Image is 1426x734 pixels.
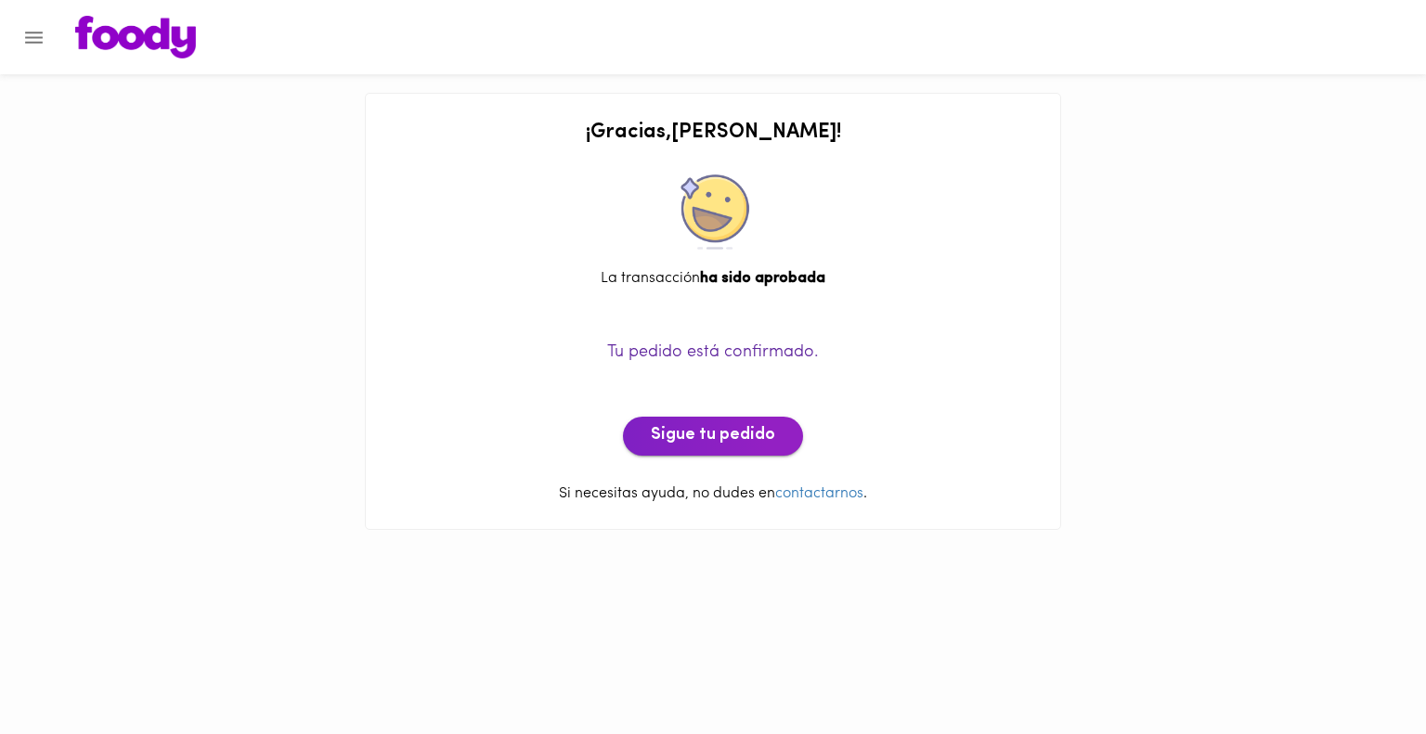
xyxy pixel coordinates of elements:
[75,16,196,58] img: logo.png
[623,417,803,456] button: Sigue tu pedido
[607,344,819,361] span: Tu pedido está confirmado.
[676,174,750,250] img: approved.png
[700,271,825,286] b: ha sido aprobada
[384,268,1042,290] div: La transacción
[1318,626,1407,715] iframe: Messagebird Livechat Widget
[775,486,863,501] a: contactarnos
[651,426,775,446] span: Sigue tu pedido
[11,15,57,60] button: Menu
[384,483,1042,505] p: Si necesitas ayuda, no dudes en .
[384,122,1042,144] h2: ¡ Gracias , [PERSON_NAME] !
